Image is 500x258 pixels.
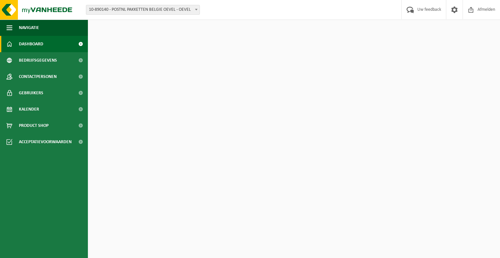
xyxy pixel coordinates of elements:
span: Contactpersonen [19,68,57,85]
span: 10-890140 - POSTNL PAKKETTEN BELGIE OEVEL - OEVEL [86,5,200,14]
span: Dashboard [19,36,43,52]
span: Acceptatievoorwaarden [19,134,72,150]
span: Kalender [19,101,39,117]
span: Gebruikers [19,85,43,101]
span: Navigatie [19,20,39,36]
span: Bedrijfsgegevens [19,52,57,68]
span: Product Shop [19,117,49,134]
span: 10-890140 - POSTNL PAKKETTEN BELGIE OEVEL - OEVEL [86,5,200,15]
